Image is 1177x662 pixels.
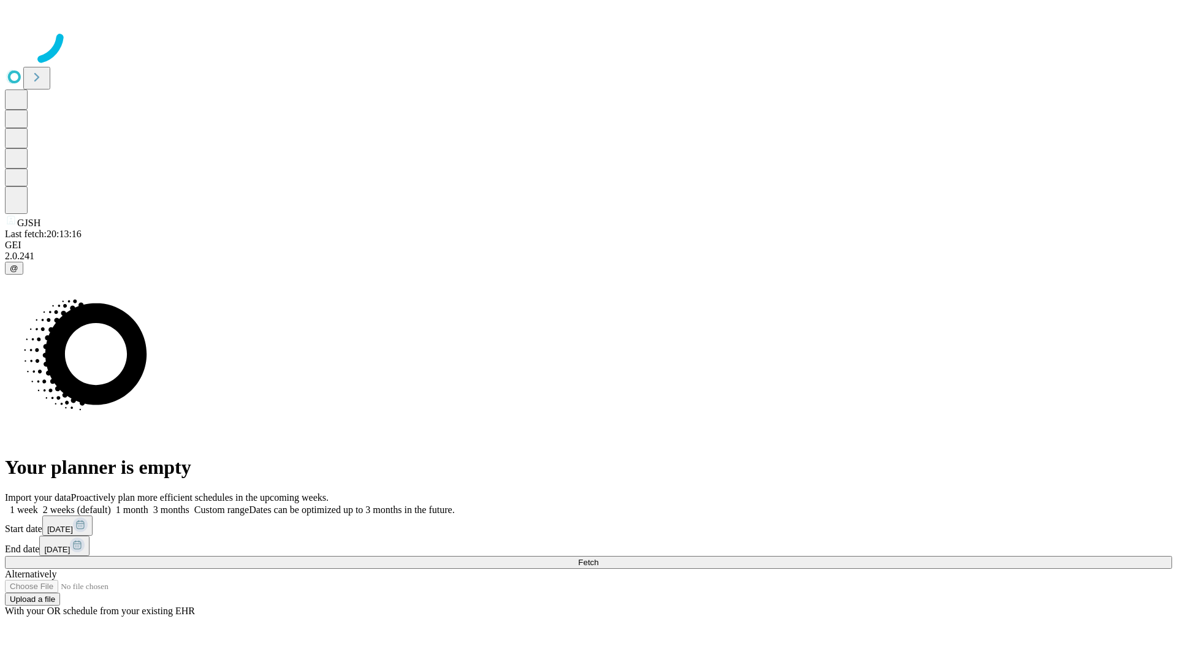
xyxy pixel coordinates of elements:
[578,558,598,567] span: Fetch
[5,569,56,579] span: Alternatively
[5,262,23,275] button: @
[71,492,329,503] span: Proactively plan more efficient schedules in the upcoming weeks.
[5,456,1172,479] h1: Your planner is empty
[5,240,1172,251] div: GEI
[10,264,18,273] span: @
[17,218,40,228] span: GJSH
[5,492,71,503] span: Import your data
[5,536,1172,556] div: End date
[42,516,93,536] button: [DATE]
[5,251,1172,262] div: 2.0.241
[10,504,38,515] span: 1 week
[47,525,73,534] span: [DATE]
[44,545,70,554] span: [DATE]
[43,504,111,515] span: 2 weeks (default)
[249,504,454,515] span: Dates can be optimized up to 3 months in the future.
[5,516,1172,536] div: Start date
[5,606,195,616] span: With your OR schedule from your existing EHR
[5,556,1172,569] button: Fetch
[5,593,60,606] button: Upload a file
[153,504,189,515] span: 3 months
[39,536,90,556] button: [DATE]
[194,504,249,515] span: Custom range
[116,504,148,515] span: 1 month
[5,229,82,239] span: Last fetch: 20:13:16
